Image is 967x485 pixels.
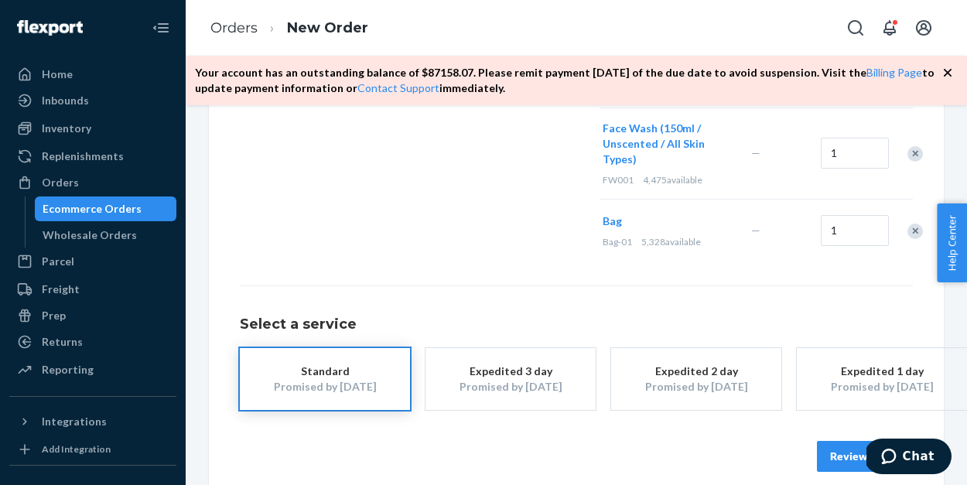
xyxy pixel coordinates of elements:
[603,236,632,248] span: Bag-01
[603,213,622,229] button: Bag
[42,93,89,108] div: Inbounds
[42,254,74,269] div: Parcel
[9,409,176,434] button: Integrations
[866,66,922,79] a: Billing Page
[611,348,781,410] button: Expedited 2 dayPromised by [DATE]
[42,308,66,323] div: Prep
[821,215,889,246] input: Quantity
[9,303,176,328] a: Prep
[9,277,176,302] a: Freight
[449,379,572,394] div: Promised by [DATE]
[42,442,111,456] div: Add Integration
[240,348,410,410] button: StandardPromised by [DATE]
[9,249,176,274] a: Parcel
[17,20,83,36] img: Flexport logo
[145,12,176,43] button: Close Navigation
[817,441,913,472] button: Review Order
[840,12,871,43] button: Open Search Box
[357,81,439,94] a: Contact Support
[42,175,79,190] div: Orders
[643,174,702,186] span: 4,475 available
[9,62,176,87] a: Home
[751,224,760,237] span: —
[9,116,176,141] a: Inventory
[603,174,634,186] span: FW001
[42,67,73,82] div: Home
[42,149,124,164] div: Replenishments
[35,223,177,248] a: Wholesale Orders
[43,201,142,217] div: Ecommerce Orders
[9,144,176,169] a: Replenishments
[641,236,701,248] span: 5,328 available
[937,203,967,282] button: Help Center
[751,146,760,159] span: —
[908,12,939,43] button: Open account menu
[603,214,622,227] span: Bag
[603,121,733,167] button: Face Wash (150ml / Unscented / All Skin Types)
[9,170,176,195] a: Orders
[425,348,596,410] button: Expedited 3 dayPromised by [DATE]
[9,440,176,459] a: Add Integration
[820,364,944,379] div: Expedited 1 day
[263,379,387,394] div: Promised by [DATE]
[9,330,176,354] a: Returns
[907,224,923,239] div: Remove Item
[866,439,952,477] iframe: Opens a widget where you can chat to one of our agents
[240,317,913,333] h1: Select a service
[198,5,381,51] ol: breadcrumbs
[195,65,942,96] p: Your account has an outstanding balance of $ 87158.07 . Please remit payment [DATE] of the due da...
[42,362,94,377] div: Reporting
[9,88,176,113] a: Inbounds
[263,364,387,379] div: Standard
[603,121,705,166] span: Face Wash (150ml / Unscented / All Skin Types)
[821,138,889,169] input: Quantity
[35,196,177,221] a: Ecommerce Orders
[907,146,923,162] div: Remove Item
[42,414,107,429] div: Integrations
[287,19,368,36] a: New Order
[9,357,176,382] a: Reporting
[42,334,83,350] div: Returns
[797,348,967,410] button: Expedited 1 dayPromised by [DATE]
[820,379,944,394] div: Promised by [DATE]
[42,282,80,297] div: Freight
[874,12,905,43] button: Open notifications
[634,379,758,394] div: Promised by [DATE]
[42,121,91,136] div: Inventory
[449,364,572,379] div: Expedited 3 day
[210,19,258,36] a: Orders
[634,364,758,379] div: Expedited 2 day
[43,227,137,243] div: Wholesale Orders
